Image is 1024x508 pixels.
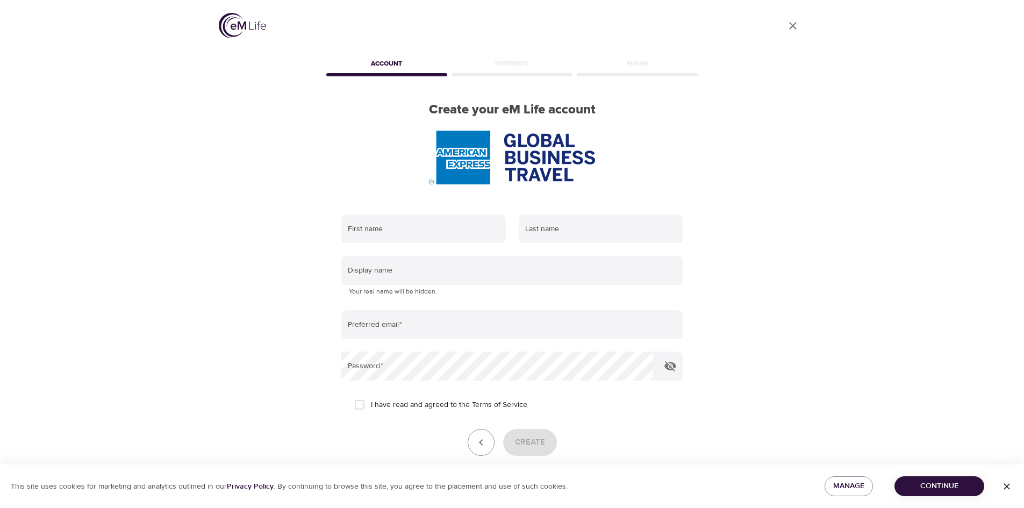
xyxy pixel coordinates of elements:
[349,287,676,297] p: Your real name will be hidden.
[472,399,527,411] a: Terms of Service
[780,13,806,39] a: close
[227,482,274,491] a: Privacy Policy
[833,480,864,493] span: Manage
[324,102,700,118] h2: Create your eM Life account
[429,131,595,184] img: AmEx%20GBT%20logo.png
[894,476,984,496] button: Continue
[903,480,976,493] span: Continue
[825,476,873,496] button: Manage
[371,399,527,411] span: I have read and agreed to the
[219,13,266,38] img: logo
